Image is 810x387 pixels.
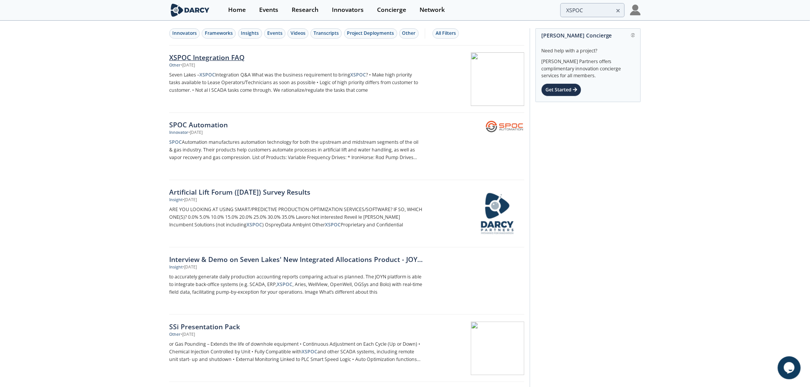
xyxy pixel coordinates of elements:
div: Get Started [541,83,581,96]
img: SPOC Automation [486,121,523,132]
div: [PERSON_NAME] Concierge [541,29,635,42]
button: Frameworks [202,28,236,39]
div: Innovator [169,130,188,136]
a: SPOC Automation Innovator •[DATE] SPOCAutomation manufactures automation technology for both the ... [169,113,524,180]
div: Concierge [377,7,406,13]
a: Artificial Lift Forum ([DATE]) Survey Results Insight •[DATE] ARE YOU LOOKING AT USING SMART/PRED... [169,180,524,247]
div: Videos [291,30,305,37]
strong: XSPOC [199,72,215,78]
div: XSPOC Integration FAQ [169,52,423,62]
div: Home [228,7,246,13]
button: Project Deployments [344,28,397,39]
div: Insights [241,30,259,37]
img: information.svg [631,33,635,37]
div: Frameworks [205,30,233,37]
img: logo-wide.svg [169,3,211,17]
strong: XSPOC [247,221,262,228]
div: Need help with a project? [541,42,635,54]
div: Other [402,30,416,37]
iframe: chat widget [778,356,802,379]
div: Insight [169,264,183,270]
div: • [DATE] [183,197,197,203]
div: SSi Presentation Pack [169,322,423,332]
button: Transcripts [310,28,342,39]
div: SPOC Automation [169,120,423,130]
button: Events [264,28,286,39]
div: Other [169,332,181,338]
p: Seven Lakes – Integration Q&A What was the business requirement to bring ? • Make high priority t... [169,71,423,94]
strong: XSPOC [302,348,317,355]
div: Interview & Demo on Seven Lakes' New Integrated Allocations Product - JOYN Oil & Gas Production [169,254,423,264]
img: Profile [630,5,641,15]
div: Innovators [172,30,197,37]
div: Events [259,7,278,13]
button: Videos [287,28,309,39]
div: Insight [169,197,183,203]
div: Innovators [332,7,364,13]
strong: XSPOC [277,281,292,288]
button: Insights [238,28,262,39]
div: Events [267,30,283,37]
strong: XSPOC [350,72,366,78]
div: • [DATE] [181,62,195,68]
div: Transcripts [314,30,339,37]
button: Innovators [169,28,200,39]
button: All Filters [433,28,459,39]
div: [PERSON_NAME] Partners offers complimentary innovation concierge services for all members. [541,54,635,80]
input: Advanced Search [560,3,625,17]
a: Interview & Demo on Seven Lakes' New Integrated Allocations Product - JOYN Oil & Gas Production I... [169,247,524,315]
div: Project Deployments [347,30,394,37]
p: or Gas Pounding – Extends the life of downhole equipment • Continuous Adjustment on Each Cycle (U... [169,340,423,363]
p: ARE YOU LOOKING AT USING SMART/PREDICTIVE PRODUCTION OPTIMIZATION SERVICES/SOFTWARE? IF SO, WHICH... [169,206,423,229]
div: All Filters [436,30,456,37]
p: Automation manufactures automation technology for both the upstream and midstream segments of the... [169,138,423,161]
div: Research [292,7,318,13]
div: • [DATE] [181,332,195,338]
p: to accurately generate daily production accounting reports comparing actual vs planned. The JOYN ... [169,273,423,296]
div: Other [169,62,181,68]
div: • [DATE] [183,264,197,270]
div: Artificial Lift Forum ([DATE]) Survey Results [169,187,423,197]
a: SSi Presentation Pack Other •[DATE] or Gas Pounding – Extends the life of downhole equipment • Co... [169,315,524,382]
a: XSPOC Integration FAQ Other •[DATE] Seven Lakes –XSPOCIntegration Q&A What was the business requi... [169,46,524,113]
strong: SPOC [169,139,182,145]
strong: XSPOC [325,221,341,228]
div: Network [420,7,445,13]
button: Other [399,28,419,39]
div: • [DATE] [188,130,202,136]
